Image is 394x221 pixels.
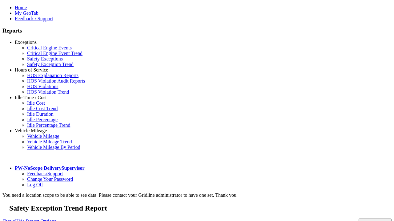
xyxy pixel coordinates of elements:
[15,128,47,133] a: Vehicle Mileage
[27,51,82,56] a: Critical Engine Event Trend
[2,27,392,34] h3: Reports
[27,182,43,187] a: Log Off
[27,171,63,176] a: Feedback/Support
[27,89,69,95] a: HOS Violation Trend
[27,56,63,61] a: Safety Exceptions
[15,165,84,171] a: PW-NoScope DeliverySupervisor
[15,40,37,45] a: Exceptions
[27,78,85,83] a: HOS Violation Audit Reports
[27,111,54,117] a: Idle Duration
[9,204,392,212] h2: Safety Exception Trend Report
[27,122,70,128] a: Idle Percentage Trend
[15,5,27,10] a: Home
[27,84,58,89] a: HOS Violations
[27,145,80,150] a: Vehicle Mileage By Period
[27,134,59,139] a: Vehicle Mileage
[15,67,48,72] a: Hours of Service
[27,176,73,182] a: Change Your Password
[2,192,392,198] div: You need a location scope to be able to see data. Please contact your Gridline administrator to h...
[15,95,47,100] a: Idle Time / Cost
[27,73,78,78] a: HOS Explanation Reports
[27,45,72,50] a: Critical Engine Events
[27,106,58,111] a: Idle Cost Trend
[27,62,74,67] a: Safety Exception Trend
[15,10,38,16] a: My GeoTab
[27,100,45,106] a: Idle Cost
[15,16,53,21] a: Feedback / Support
[27,139,72,144] a: Vehicle Mileage Trend
[27,117,58,122] a: Idle Percentage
